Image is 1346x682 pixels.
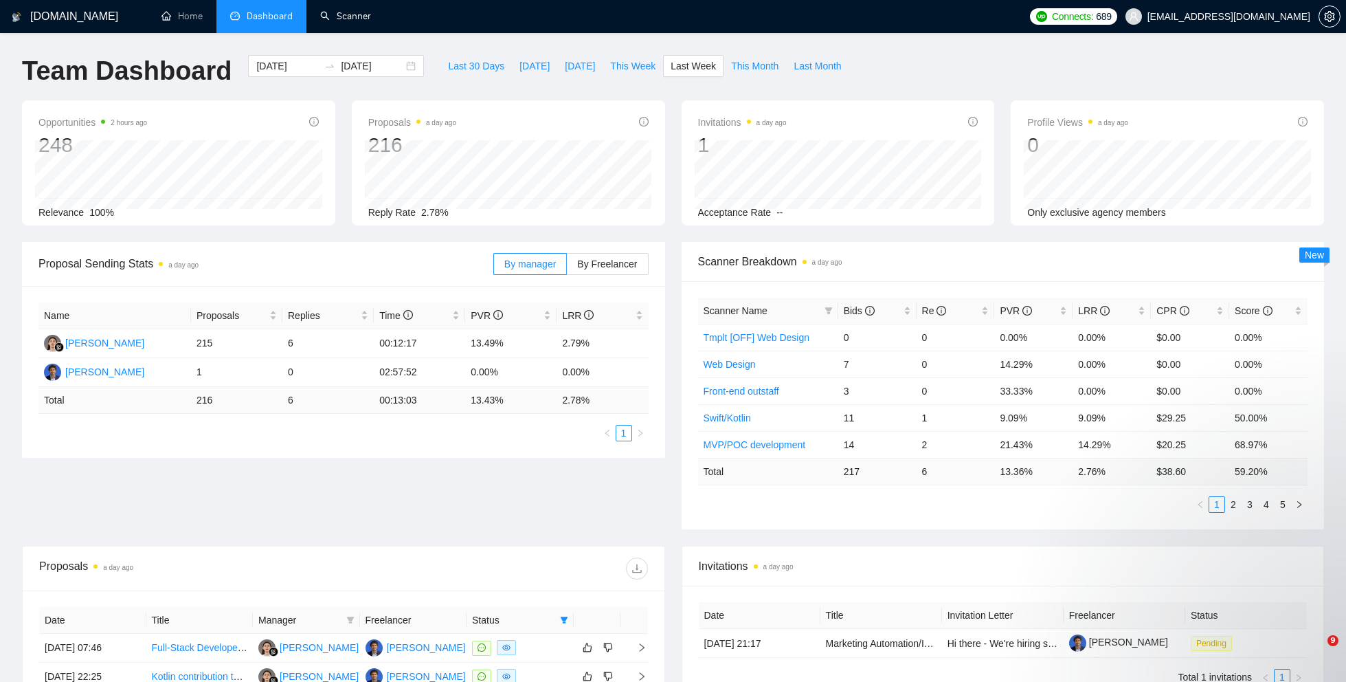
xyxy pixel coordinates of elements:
[671,58,716,74] span: Last Week
[557,358,648,387] td: 0.00%
[1027,207,1166,218] span: Only exclusive agency members
[1263,306,1272,316] span: info-circle
[465,329,557,358] td: 13.49%
[38,114,147,131] span: Opportunities
[968,117,978,126] span: info-circle
[786,55,849,77] button: Last Month
[258,613,341,628] span: Manager
[865,306,875,316] span: info-circle
[1129,12,1139,21] span: user
[557,387,648,414] td: 2.78 %
[379,310,412,321] span: Time
[826,638,1000,649] a: Marketing Automation/Integration Project
[825,307,833,315] span: filter
[1259,497,1274,512] a: 4
[471,310,503,321] span: PVR
[820,629,942,658] td: Marketing Automation/Integration Project
[65,364,144,379] div: [PERSON_NAME]
[698,458,838,485] td: Total
[512,55,557,77] button: [DATE]
[1052,9,1093,24] span: Connects:
[1022,306,1032,316] span: info-circle
[1151,324,1229,351] td: $0.00
[1229,404,1308,431] td: 50.00%
[256,58,319,74] input: Start date
[39,607,146,634] th: Date
[1229,324,1308,351] td: 0.00%
[1073,351,1151,377] td: 0.00%
[374,387,465,414] td: 00:13:03
[191,329,282,358] td: 215
[599,425,616,441] li: Previous Page
[152,671,377,682] a: Kotlin contribution to Bitwarden Open Source Project
[838,458,917,485] td: 217
[324,60,335,71] span: to
[704,439,806,450] a: MVP/POC development
[1261,674,1270,682] span: left
[1192,496,1209,513] li: Previous Page
[579,639,596,656] button: like
[403,310,413,320] span: info-circle
[1100,306,1110,316] span: info-circle
[776,207,783,218] span: --
[917,458,995,485] td: 6
[1275,497,1290,512] a: 5
[1291,496,1308,513] li: Next Page
[472,613,554,628] span: Status
[699,629,820,658] td: [DATE] 21:17
[1151,458,1229,485] td: $ 38.60
[1027,114,1128,131] span: Profile Views
[820,602,942,629] th: Title
[583,671,592,682] span: like
[282,329,374,358] td: 6
[698,207,772,218] span: Acceptance Rate
[12,6,21,28] img: logo
[1000,305,1032,316] span: PVR
[426,119,456,126] time: a day ago
[731,58,778,74] span: This Month
[603,429,612,437] span: left
[699,558,1308,575] span: Invitations
[838,324,917,351] td: 0
[994,431,1073,458] td: 21.43%
[247,10,293,22] span: Dashboard
[1209,496,1225,513] li: 1
[936,306,946,316] span: info-circle
[1327,635,1338,646] span: 9
[639,117,649,126] span: info-circle
[663,55,724,77] button: Last Week
[258,641,359,652] a: KK[PERSON_NAME]
[698,114,787,131] span: Invitations
[704,359,756,370] a: Web Design
[603,671,613,682] span: dislike
[320,10,371,22] a: searchScanner
[1229,351,1308,377] td: 0.00%
[368,132,456,158] div: 216
[519,58,550,74] span: [DATE]
[191,302,282,329] th: Proposals
[1073,458,1151,485] td: 2.76 %
[565,58,595,74] span: [DATE]
[942,602,1064,629] th: Invitation Letter
[1073,377,1151,404] td: 0.00%
[38,207,84,218] span: Relevance
[994,458,1073,485] td: 13.36 %
[309,117,319,126] span: info-circle
[1180,306,1189,316] span: info-circle
[1258,496,1275,513] li: 4
[724,55,786,77] button: This Month
[994,377,1073,404] td: 33.33%
[368,207,416,218] span: Reply Rate
[502,672,511,681] span: eye
[1196,500,1204,509] span: left
[146,607,254,634] th: Title
[636,429,644,437] span: right
[632,425,649,441] button: right
[38,132,147,158] div: 248
[465,387,557,414] td: 13.43 %
[168,261,199,269] time: a day ago
[917,377,995,404] td: 0
[1299,635,1332,668] iframe: Intercom live chat
[1069,637,1168,648] a: [PERSON_NAME]
[599,425,616,441] button: left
